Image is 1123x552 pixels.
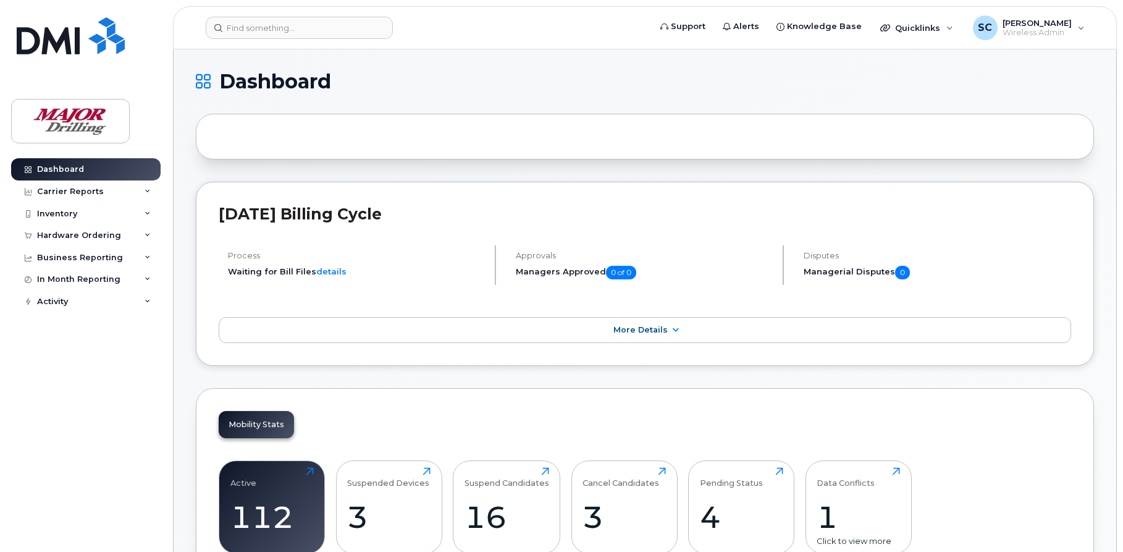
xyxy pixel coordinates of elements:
a: Active112 [230,467,314,546]
div: 3 [583,499,666,535]
h4: Approvals [516,251,772,260]
div: 4 [700,499,783,535]
div: 16 [465,499,549,535]
li: Waiting for Bill Files [228,266,484,278]
h5: Managerial Disputes [804,266,1071,279]
a: Cancel Candidates3 [583,467,666,546]
a: details [316,266,347,276]
span: 0 [895,266,910,279]
div: 3 [347,499,431,535]
div: Cancel Candidates [583,467,659,488]
div: Active [230,467,256,488]
div: Click to view more [817,535,900,547]
div: Pending Status [700,467,763,488]
span: Dashboard [219,72,331,91]
a: Data Conflicts1Click to view more [817,467,900,546]
div: Suspended Devices [347,467,429,488]
h4: Disputes [804,251,1071,260]
a: Suspended Devices3 [347,467,431,546]
div: Suspend Candidates [465,467,549,488]
a: Suspend Candidates16 [465,467,549,546]
h5: Managers Approved [516,266,772,279]
a: Pending Status4 [700,467,783,546]
div: Data Conflicts [817,467,875,488]
div: 1 [817,499,900,535]
span: More Details [613,325,668,334]
h4: Process [228,251,484,260]
span: 0 of 0 [606,266,636,279]
h2: [DATE] Billing Cycle [219,205,1071,223]
div: 112 [230,499,314,535]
